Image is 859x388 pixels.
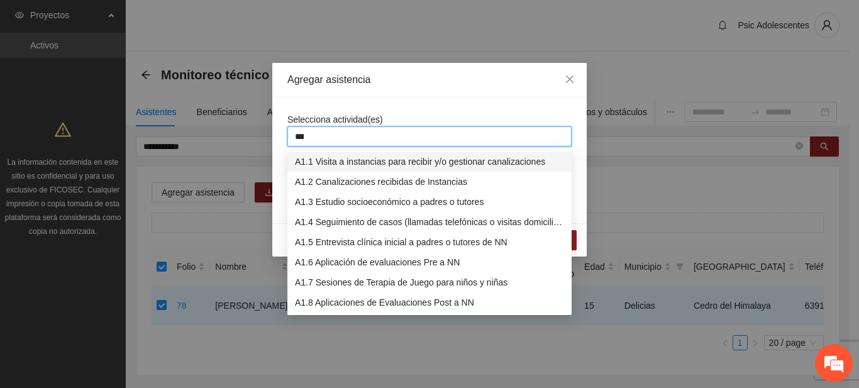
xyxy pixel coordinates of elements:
[287,114,383,125] span: Selecciona actividad(es)
[295,175,564,189] div: A1.2 Canalizaciones recibidas de Instancias
[295,215,564,229] div: A1.4 Seguimiento de casos (llamadas telefónicas o visitas domiciliarias)
[287,272,572,292] div: A1.7 Sesiones de Terapia de Juego para niños y niñas
[287,212,572,232] div: A1.4 Seguimiento de casos (llamadas telefónicas o visitas domiciliarias)
[65,64,211,80] div: Chatee con nosotros ahora
[295,296,564,309] div: A1.8 Aplicaciones de Evaluaciones Post a NN
[287,172,572,192] div: A1.2 Canalizaciones recibidas de Instancias
[565,74,575,84] span: close
[295,275,564,289] div: A1.7 Sesiones de Terapia de Juego para niños y niñas
[287,192,572,212] div: A1.3 Estudio socioeconómico a padres o tutores
[287,232,572,252] div: A1.5 Entrevista clínica inicial a padres o tutores de NN
[295,155,564,169] div: A1.1 Visita a instancias para recibir y/o gestionar canalizaciones
[295,255,564,269] div: A1.6 Aplicación de evaluaciones Pre a NN
[553,63,587,97] button: Close
[206,6,236,36] div: Minimizar ventana de chat en vivo
[6,256,240,300] textarea: Escriba su mensaje y pulse “Intro”
[287,292,572,313] div: A1.8 Aplicaciones de Evaluaciones Post a NN
[295,195,564,209] div: A1.3 Estudio socioeconómico a padres o tutores
[73,124,174,251] span: Estamos en línea.
[287,152,572,172] div: A1.1 Visita a instancias para recibir y/o gestionar canalizaciones
[287,252,572,272] div: A1.6 Aplicación de evaluaciones Pre a NN
[287,73,572,87] div: Agregar asistencia
[295,235,564,249] div: A1.5 Entrevista clínica inicial a padres o tutores de NN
